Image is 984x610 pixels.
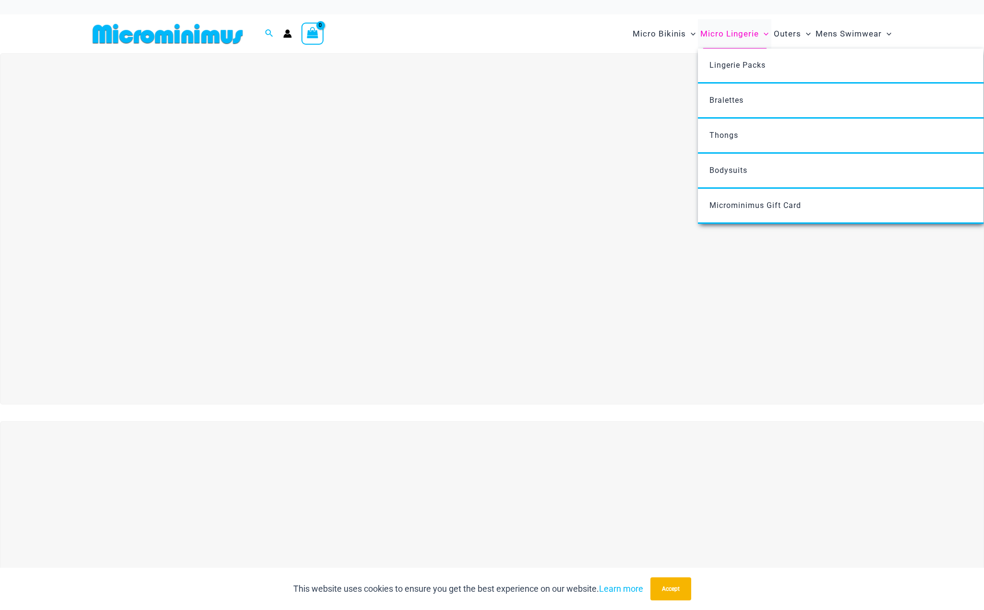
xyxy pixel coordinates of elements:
[709,201,801,210] span: Microminimus Gift Card
[650,577,691,600] button: Accept
[882,22,891,46] span: Menu Toggle
[265,28,274,40] a: Search icon link
[301,23,324,45] a: View Shopping Cart, empty
[629,18,895,50] nav: Site Navigation
[283,29,292,38] a: Account icon link
[698,189,984,224] a: Microminimus Gift Card
[698,19,771,49] a: Micro LingerieMenu ToggleMenu Toggle
[700,22,759,46] span: Micro Lingerie
[5,63,979,394] img: Guilty Pleasures Red Lingerie
[771,19,813,49] a: OutersMenu ToggleMenu Toggle
[698,119,984,154] a: Thongs
[709,131,738,140] span: Thongs
[630,19,698,49] a: Micro BikinisMenu ToggleMenu Toggle
[816,22,882,46] span: Mens Swimwear
[774,22,801,46] span: Outers
[801,22,811,46] span: Menu Toggle
[759,22,768,46] span: Menu Toggle
[599,584,643,594] a: Learn more
[698,154,984,189] a: Bodysuits
[709,61,766,70] span: Lingerie Packs
[633,22,686,46] span: Micro Bikinis
[686,22,696,46] span: Menu Toggle
[698,49,984,84] a: Lingerie Packs
[813,19,894,49] a: Mens SwimwearMenu ToggleMenu Toggle
[709,96,744,105] span: Bralettes
[698,84,984,119] a: Bralettes
[709,166,747,175] span: Bodysuits
[293,582,643,596] p: This website uses cookies to ensure you get the best experience on our website.
[89,23,247,45] img: MM SHOP LOGO FLAT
